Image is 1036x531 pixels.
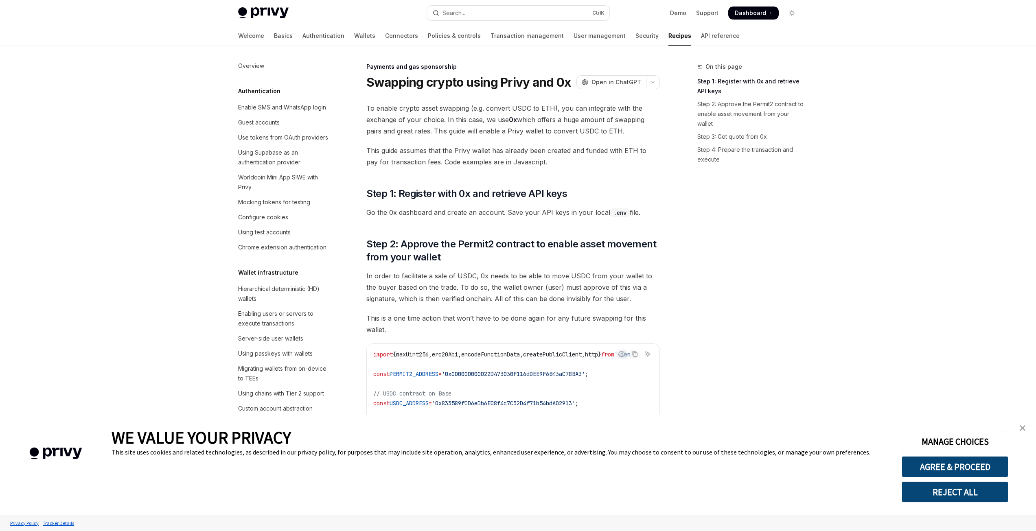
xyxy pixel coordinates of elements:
[302,26,344,46] a: Authentication
[238,349,313,358] div: Using passkeys with wallets
[491,26,564,46] a: Transaction management
[366,75,571,90] h1: Swapping crypto using Privy and 0x
[238,103,326,112] div: Enable SMS and WhatsApp login
[735,9,766,17] span: Dashboard
[458,351,461,358] span: ,
[112,448,889,456] div: This site uses cookies and related technologies, as described in our privacy policy, for purposes...
[238,148,331,167] div: Using Supabase as an authentication provider
[576,75,646,89] button: Open in ChatGPT
[238,268,298,278] h5: Wallet infrastructure
[585,370,588,378] span: ;
[428,26,481,46] a: Policies & controls
[429,351,432,358] span: ,
[902,431,1008,452] button: MANAGE CHOICES
[232,306,336,331] a: Enabling users or servers to execute transactions
[432,351,458,358] span: erc20Abi
[601,351,614,358] span: from
[902,481,1008,503] button: REJECT ALL
[366,312,660,335] span: This is a one time action that won’t have to be done again for any future swapping for this wallet.
[366,103,660,137] span: To enable crypto asset swapping (e.g. convert USDC to ETH), you can integrate with the exchange o...
[785,7,798,20] button: Toggle dark mode
[697,143,805,166] a: Step 4: Prepare the transaction and execute
[238,404,331,423] div: Custom account abstraction implementation
[238,389,324,398] div: Using chains with Tier 2 support
[728,7,779,20] a: Dashboard
[232,240,336,255] a: Chrome extension authentication
[232,225,336,240] a: Using test accounts
[232,386,336,401] a: Using chains with Tier 2 support
[591,78,641,86] span: Open in ChatGPT
[366,270,660,304] span: In order to facilitate a sale of USDC, 0x needs to be able to move USDC from your wallet to the b...
[1014,420,1031,436] a: close banner
[366,238,660,264] span: Step 2: Approve the Permit2 contract to enable asset movement from your wallet
[523,351,582,358] span: createPublicClient
[238,309,331,328] div: Enabling users or servers to execute transactions
[238,197,310,207] div: Mocking tokens for testing
[41,516,76,530] a: Tracker Details
[585,351,598,358] span: http
[238,118,280,127] div: Guest accounts
[238,212,288,222] div: Configure cookies
[232,282,336,306] a: Hierarchical deterministic (HD) wallets
[238,227,291,237] div: Using test accounts
[238,86,280,96] h5: Authentication
[701,26,740,46] a: API reference
[520,351,523,358] span: ,
[575,400,578,407] span: ;
[238,364,331,383] div: Migrating wallets from on-device to TEEs
[366,187,567,200] span: Step 1: Register with 0x and retrieve API keys
[582,351,585,358] span: ,
[393,351,396,358] span: {
[670,9,686,17] a: Demo
[238,26,264,46] a: Welcome
[697,98,805,130] a: Step 2: Approve the Permit2 contract to enable asset movement from your wallet
[629,349,640,359] button: Copy the contents from the code block
[366,63,660,71] div: Payments and gas sponsorship
[232,361,336,386] a: Migrating wallets from on-device to TEEs
[112,427,291,448] span: WE VALUE YOUR PRIVACY
[697,130,805,143] a: Step 3: Get quote from 0x
[616,349,627,359] button: Report incorrect code
[232,100,336,115] a: Enable SMS and WhatsApp login
[238,243,326,252] div: Chrome extension authentication
[232,130,336,145] a: Use tokens from OAuth providers
[427,6,609,20] button: Open search
[696,9,718,17] a: Support
[238,133,328,142] div: Use tokens from OAuth providers
[274,26,293,46] a: Basics
[373,400,390,407] span: const
[232,331,336,346] a: Server-side user wallets
[438,370,442,378] span: =
[366,145,660,168] span: This guide assumes that the Privy wallet has already been created and funded with ETH to pay for ...
[373,370,390,378] span: const
[232,145,336,170] a: Using Supabase as an authentication provider
[668,26,691,46] a: Recipes
[232,210,336,225] a: Configure cookies
[461,351,520,358] span: encodeFunctionData
[232,195,336,210] a: Mocking tokens for testing
[238,7,289,19] img: light logo
[509,116,517,124] a: 0x
[429,400,432,407] span: =
[396,351,429,358] span: maxUint256
[232,401,336,426] a: Custom account abstraction implementation
[366,207,660,218] span: Go the 0x dashboard and create an account. Save your API keys in your local file.
[635,26,659,46] a: Security
[574,26,626,46] a: User management
[232,59,336,73] a: Overview
[1020,425,1025,431] img: close banner
[642,349,653,359] button: Ask AI
[902,456,1008,477] button: AGREE & PROCEED
[390,400,429,407] span: USDC_ADDRESS
[232,346,336,361] a: Using passkeys with wallets
[354,26,375,46] a: Wallets
[614,351,634,358] span: 'viem'
[373,351,393,358] span: import
[598,351,601,358] span: }
[232,115,336,130] a: Guest accounts
[238,284,331,304] div: Hierarchical deterministic (HD) wallets
[238,61,264,71] div: Overview
[442,8,465,18] div: Search...
[697,75,805,98] a: Step 1: Register with 0x and retrieve API keys
[238,173,331,192] div: Worldcoin Mini App SIWE with Privy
